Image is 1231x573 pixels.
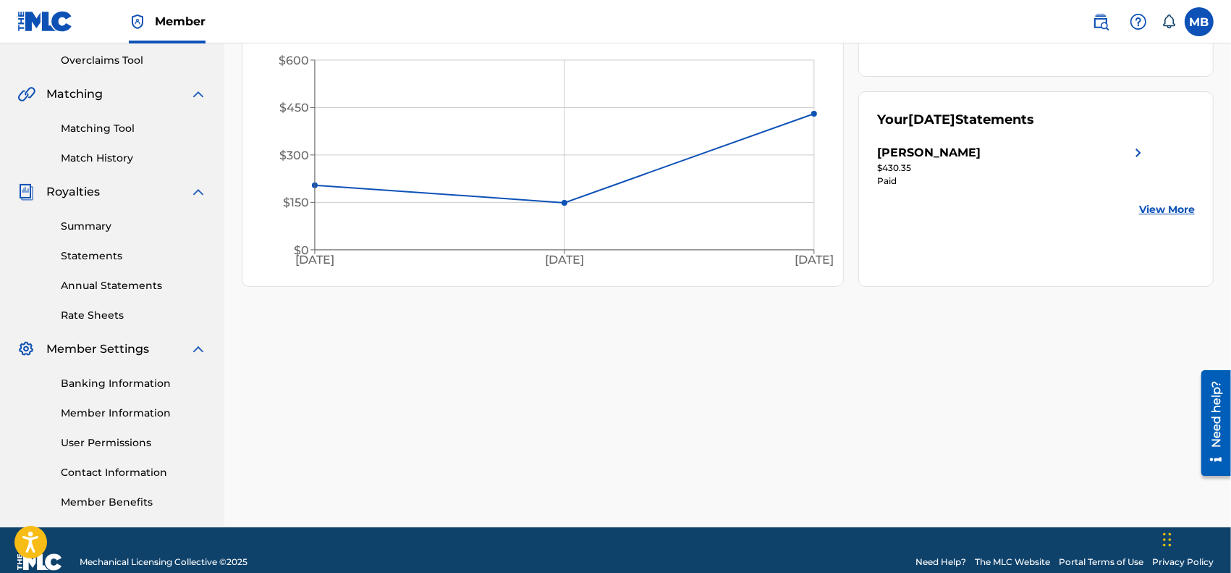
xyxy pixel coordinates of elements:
div: Notifications [1162,14,1176,29]
span: Matching [46,85,103,103]
img: logo [17,553,62,571]
tspan: [DATE] [795,253,834,267]
a: Overclaims Tool [61,53,207,68]
a: Contact Information [61,465,207,480]
a: Match History [61,151,207,166]
a: Need Help? [915,556,966,569]
img: right chevron icon [1130,144,1147,162]
a: Statements [61,248,207,264]
div: [PERSON_NAME] [877,144,981,162]
a: Banking Information [61,376,207,391]
iframe: Chat Widget [1159,503,1231,573]
div: Widżet czatu [1159,503,1231,573]
div: Help [1124,7,1153,36]
a: Member Benefits [61,495,207,510]
img: search [1092,13,1109,30]
div: Your Statements [877,110,1034,130]
span: Member [155,13,206,30]
img: expand [190,183,207,201]
iframe: Resource Center [1190,364,1231,481]
div: Paid [877,175,1147,188]
div: $430.35 [877,162,1147,175]
a: Annual Statements [61,278,207,293]
span: Royalties [46,183,100,201]
a: Rate Sheets [61,308,207,323]
tspan: $300 [279,149,309,162]
span: Member Settings [46,340,149,358]
a: Public Search [1086,7,1115,36]
a: Member Information [61,406,207,421]
span: Mechanical Licensing Collective © 2025 [80,556,248,569]
a: The MLC Website [975,556,1050,569]
img: Matching [17,85,35,103]
span: [DATE] [908,112,955,127]
a: User Permissions [61,435,207,451]
tspan: [DATE] [545,253,584,267]
tspan: $450 [279,101,309,114]
a: Matching Tool [61,121,207,136]
a: [PERSON_NAME]right chevron icon$430.35Paid [877,144,1147,188]
img: help [1130,13,1147,30]
tspan: $150 [283,196,309,209]
tspan: $600 [279,54,309,67]
div: User Menu [1185,7,1214,36]
div: Przeciągnij [1163,518,1172,561]
tspan: [DATE] [295,253,334,267]
a: View More [1139,202,1195,217]
img: expand [190,85,207,103]
a: Privacy Policy [1152,556,1214,569]
a: Summary [61,219,207,234]
tspan: $0 [294,243,309,257]
img: Royalties [17,183,35,201]
img: expand [190,340,207,358]
img: MLC Logo [17,11,73,32]
img: Top Rightsholder [129,13,146,30]
img: Member Settings [17,340,35,358]
a: Portal Terms of Use [1059,556,1143,569]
